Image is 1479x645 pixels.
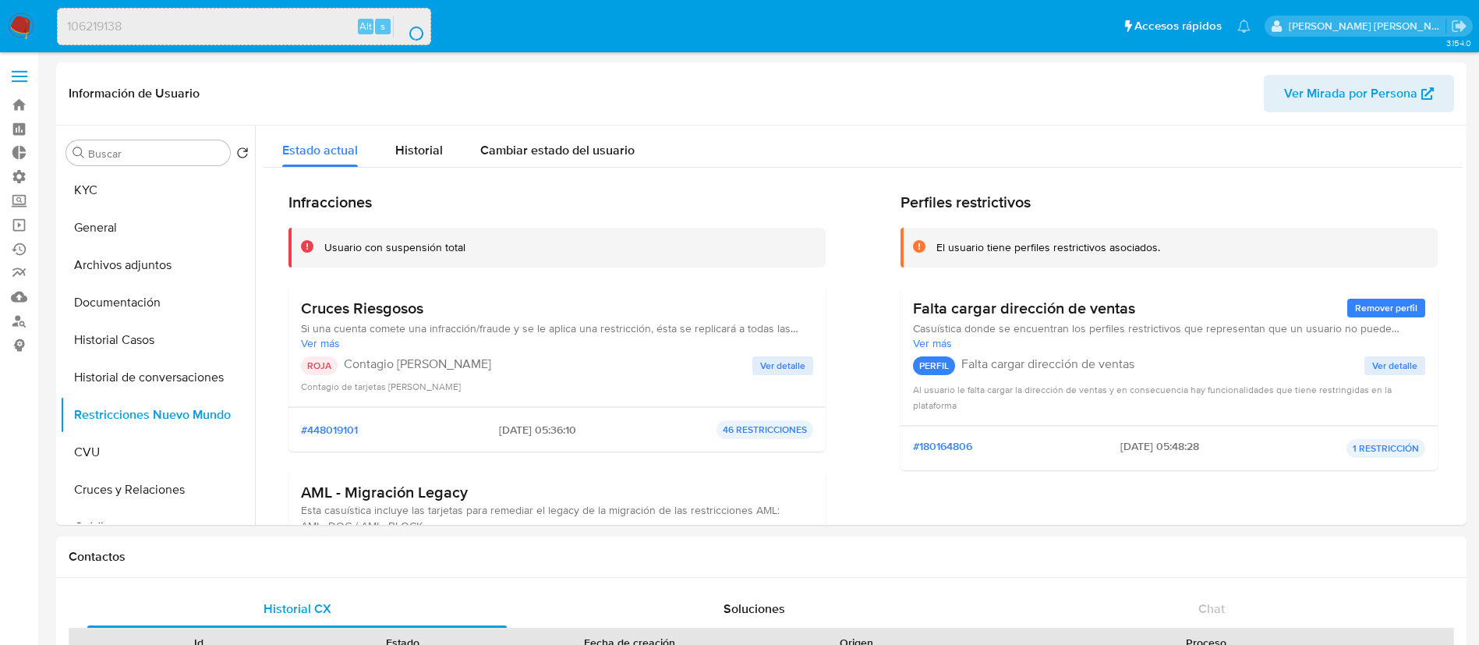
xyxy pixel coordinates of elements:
button: Historial Casos [60,321,255,359]
span: Soluciones [724,600,785,618]
span: Ver Mirada por Persona [1284,75,1417,112]
button: Restricciones Nuevo Mundo [60,396,255,434]
button: Volver al orden por defecto [236,147,249,164]
input: Buscar [88,147,224,161]
h1: Información de Usuario [69,86,200,101]
p: emmanuel.vitiello@mercadolibre.com [1289,19,1446,34]
button: Documentación [60,284,255,321]
span: Historial CX [264,600,331,618]
span: Alt [359,19,372,34]
button: Buscar [73,147,85,159]
span: s [380,19,385,34]
button: Créditos [60,509,255,546]
button: KYC [60,172,255,209]
button: Historial de conversaciones [60,359,255,396]
h1: Contactos [69,549,1454,565]
span: Accesos rápidos [1134,18,1222,34]
button: Ver Mirada por Persona [1264,75,1454,112]
a: Notificações [1237,19,1251,33]
a: Sair [1451,18,1467,34]
span: Chat [1198,600,1225,618]
button: General [60,209,255,246]
button: CVU [60,434,255,471]
button: Archivos adjuntos [60,246,255,284]
input: Buscar usuario o caso... [58,16,430,37]
button: Cruces y Relaciones [60,471,255,509]
button: search-icon [393,16,425,37]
